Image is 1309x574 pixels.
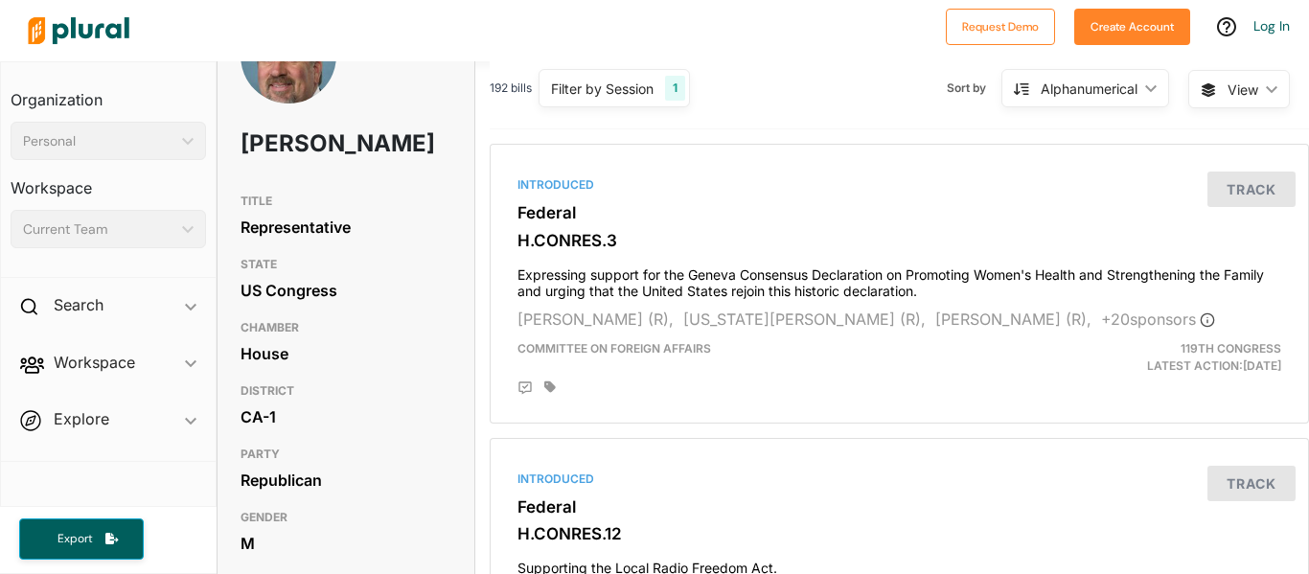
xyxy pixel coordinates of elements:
[241,402,451,431] div: CA-1
[241,276,451,305] div: US Congress
[1101,310,1215,329] span: + 20 sponsor s
[1074,15,1190,35] a: Create Account
[241,466,451,494] div: Republican
[1031,340,1296,375] div: Latest Action: [DATE]
[241,190,451,213] h3: TITLE
[54,294,103,315] h2: Search
[517,380,533,396] div: Add Position Statement
[517,524,1281,543] h3: H.CONRES.12
[11,72,206,114] h3: Organization
[241,443,451,466] h3: PARTY
[1228,80,1258,100] span: View
[241,8,336,125] img: Headshot of Doug LaMalfa
[517,497,1281,517] h3: Federal
[241,316,451,339] h3: CHAMBER
[517,310,674,329] span: [PERSON_NAME] (R),
[683,310,926,329] span: [US_STATE][PERSON_NAME] (R),
[1074,9,1190,45] button: Create Account
[517,203,1281,222] h3: Federal
[1207,466,1296,501] button: Track
[241,253,451,276] h3: STATE
[517,471,1281,488] div: Introduced
[1207,172,1296,207] button: Track
[946,15,1055,35] a: Request Demo
[23,131,174,151] div: Personal
[1041,79,1137,99] div: Alphanumerical
[241,379,451,402] h3: DISTRICT
[517,341,711,356] span: Committee on Foreign Affairs
[241,339,451,368] div: House
[241,529,451,558] div: M
[1253,17,1290,34] a: Log In
[44,531,105,547] span: Export
[544,380,556,394] div: Add tags
[517,176,1281,194] div: Introduced
[241,213,451,241] div: Representative
[1181,341,1281,356] span: 119th Congress
[517,231,1281,250] h3: H.CONRES.3
[11,160,206,202] h3: Workspace
[517,258,1281,300] h4: Expressing support for the Geneva Consensus Declaration on Promoting Women's Health and Strengthe...
[947,80,1001,97] span: Sort by
[241,115,367,172] h1: [PERSON_NAME]
[23,219,174,240] div: Current Team
[946,9,1055,45] button: Request Demo
[551,79,654,99] div: Filter by Session
[19,518,144,560] button: Export
[665,76,685,101] div: 1
[490,80,532,97] span: 192 bills
[241,506,451,529] h3: GENDER
[935,310,1091,329] span: [PERSON_NAME] (R),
